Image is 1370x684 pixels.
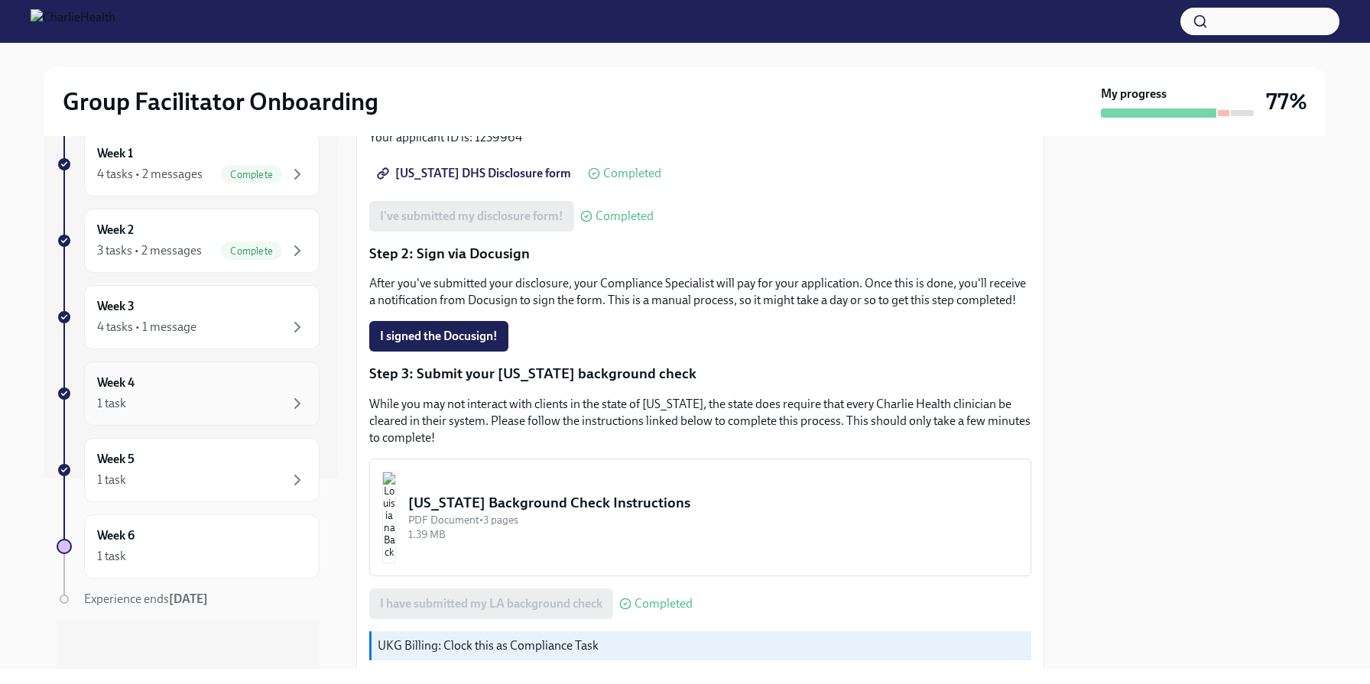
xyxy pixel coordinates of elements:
[380,166,571,181] span: [US_STATE] DHS Disclosure form
[380,329,498,344] span: I signed the Docusign!
[369,129,1031,146] p: Your applicant ID is: 1239964
[31,9,115,34] img: CharlieHealth
[97,374,135,391] h6: Week 4
[369,364,1031,384] p: Step 3: Submit your [US_STATE] background check
[57,438,320,502] a: Week 51 task
[97,451,135,468] h6: Week 5
[369,396,1031,446] p: While you may not interact with clients in the state of [US_STATE], the state does require that e...
[97,166,203,183] div: 4 tasks • 2 messages
[408,513,1018,527] div: PDF Document • 3 pages
[97,145,133,162] h6: Week 1
[603,167,661,180] span: Completed
[369,244,1031,264] p: Step 2: Sign via Docusign
[57,132,320,196] a: Week 14 tasks • 2 messagesComplete
[57,361,320,426] a: Week 41 task
[408,493,1018,513] div: [US_STATE] Background Check Instructions
[97,222,134,238] h6: Week 2
[57,285,320,349] a: Week 34 tasks • 1 message
[97,548,126,565] div: 1 task
[97,298,135,315] h6: Week 3
[221,169,282,180] span: Complete
[635,598,693,610] span: Completed
[369,275,1031,309] p: After you've submitted your disclosure, your Compliance Specialist will pay for your application....
[369,459,1031,576] button: [US_STATE] Background Check InstructionsPDF Document•3 pages1.39 MB
[57,209,320,273] a: Week 23 tasks • 2 messagesComplete
[63,86,378,117] h2: Group Facilitator Onboarding
[97,527,135,544] h6: Week 6
[1101,86,1167,102] strong: My progress
[596,210,654,222] span: Completed
[408,527,1018,542] div: 1.39 MB
[221,245,282,257] span: Complete
[369,158,582,189] a: [US_STATE] DHS Disclosure form
[382,472,396,563] img: Louisiana Background Check Instructions
[369,321,508,352] button: I signed the Docusign!
[97,472,126,488] div: 1 task
[97,395,126,412] div: 1 task
[84,592,208,606] span: Experience ends
[97,242,202,259] div: 3 tasks • 2 messages
[378,637,1025,654] p: UKG Billing: Clock this as Compliance Task
[169,592,208,606] strong: [DATE]
[57,514,320,579] a: Week 61 task
[97,319,196,336] div: 4 tasks • 1 message
[1266,88,1307,115] h3: 77%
